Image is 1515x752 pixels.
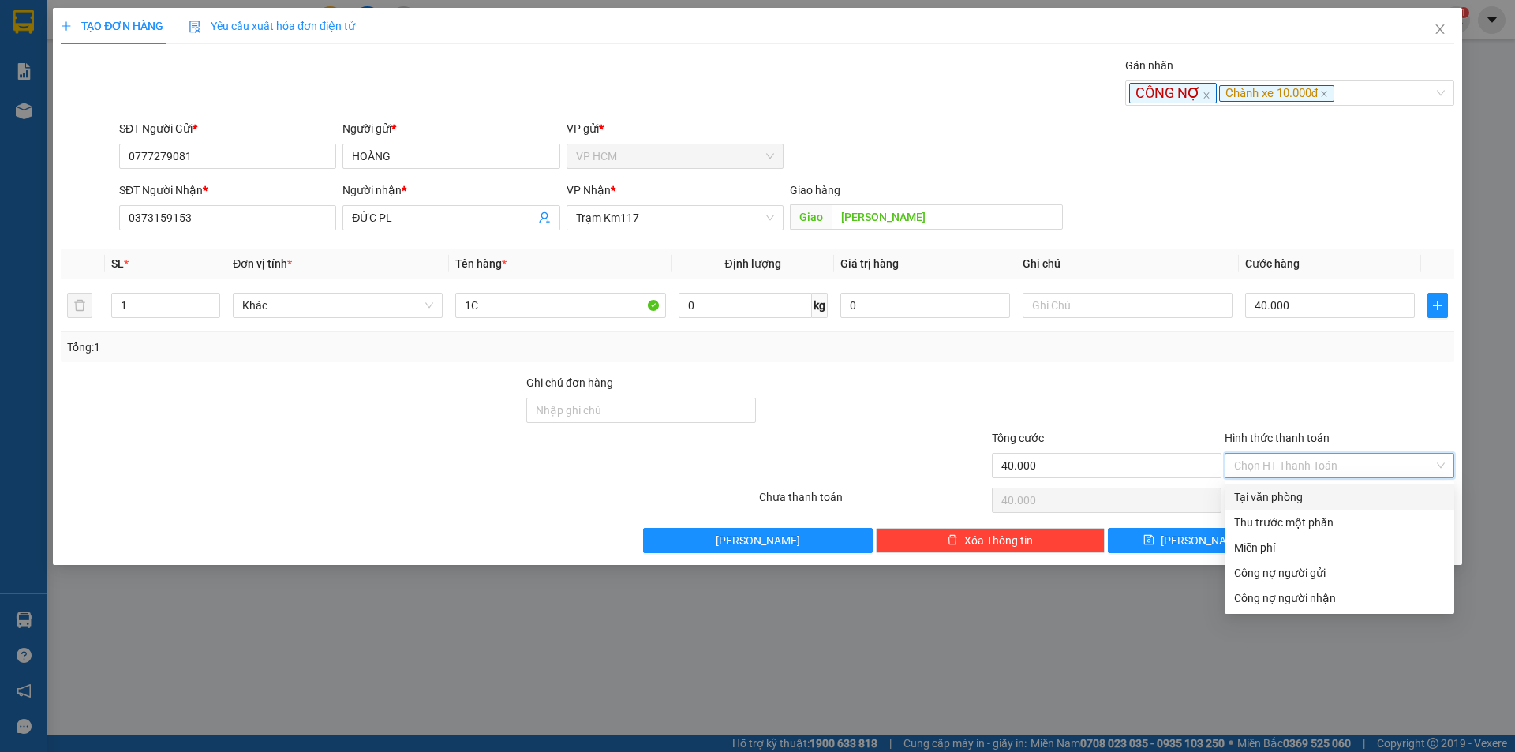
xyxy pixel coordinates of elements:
[242,294,433,317] span: Khác
[342,181,559,199] div: Người nhận
[1219,85,1334,103] span: Chành xe 10.000đ
[1427,293,1448,318] button: plus
[964,532,1033,549] span: Xóa Thông tin
[119,120,336,137] div: SĐT Người Gửi
[643,528,873,553] button: [PERSON_NAME]
[61,21,72,32] span: plus
[716,532,800,549] span: [PERSON_NAME]
[1434,23,1446,36] span: close
[725,257,781,270] span: Định lượng
[1428,299,1447,312] span: plus
[342,120,559,137] div: Người gửi
[189,21,201,33] img: icon
[526,376,613,389] label: Ghi chú đơn hàng
[1108,528,1279,553] button: save[PERSON_NAME]
[1245,257,1300,270] span: Cước hàng
[1161,532,1245,549] span: [PERSON_NAME]
[567,184,611,196] span: VP Nhận
[757,488,990,516] div: Chưa thanh toán
[1143,534,1154,547] span: save
[947,534,958,547] span: delete
[233,257,292,270] span: Đơn vị tính
[455,257,507,270] span: Tên hàng
[526,398,756,423] input: Ghi chú đơn hàng
[1320,90,1328,98] span: close
[1225,586,1454,611] div: Cước gửi hàng sẽ được ghi vào công nợ của người nhận
[1418,8,1462,52] button: Close
[1023,293,1233,318] input: Ghi Chú
[1125,59,1173,72] label: Gán nhãn
[812,293,828,318] span: kg
[832,204,1063,230] input: Dọc đường
[1225,560,1454,586] div: Cước gửi hàng sẽ được ghi vào công nợ của người gửi
[840,257,899,270] span: Giá trị hàng
[1234,539,1445,556] div: Miễn phí
[67,293,92,318] button: delete
[67,339,585,356] div: Tổng: 1
[1234,564,1445,582] div: Công nợ người gửi
[576,144,774,168] span: VP HCM
[992,432,1044,444] span: Tổng cước
[1234,514,1445,531] div: Thu trước một phần
[1225,432,1330,444] label: Hình thức thanh toán
[61,20,163,32] span: TẠO ĐƠN HÀNG
[1234,589,1445,607] div: Công nợ người nhận
[538,211,551,224] span: user-add
[576,206,774,230] span: Trạm Km117
[455,293,665,318] input: VD: Bàn, Ghế
[840,293,1010,318] input: 0
[876,528,1105,553] button: deleteXóa Thông tin
[1203,92,1210,99] span: close
[790,184,840,196] span: Giao hàng
[790,204,832,230] span: Giao
[1129,83,1217,103] span: CÔNG NỢ
[189,20,355,32] span: Yêu cầu xuất hóa đơn điện tử
[1234,488,1445,506] div: Tại văn phòng
[119,181,336,199] div: SĐT Người Nhận
[111,257,124,270] span: SL
[1016,249,1239,279] th: Ghi chú
[567,120,784,137] div: VP gửi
